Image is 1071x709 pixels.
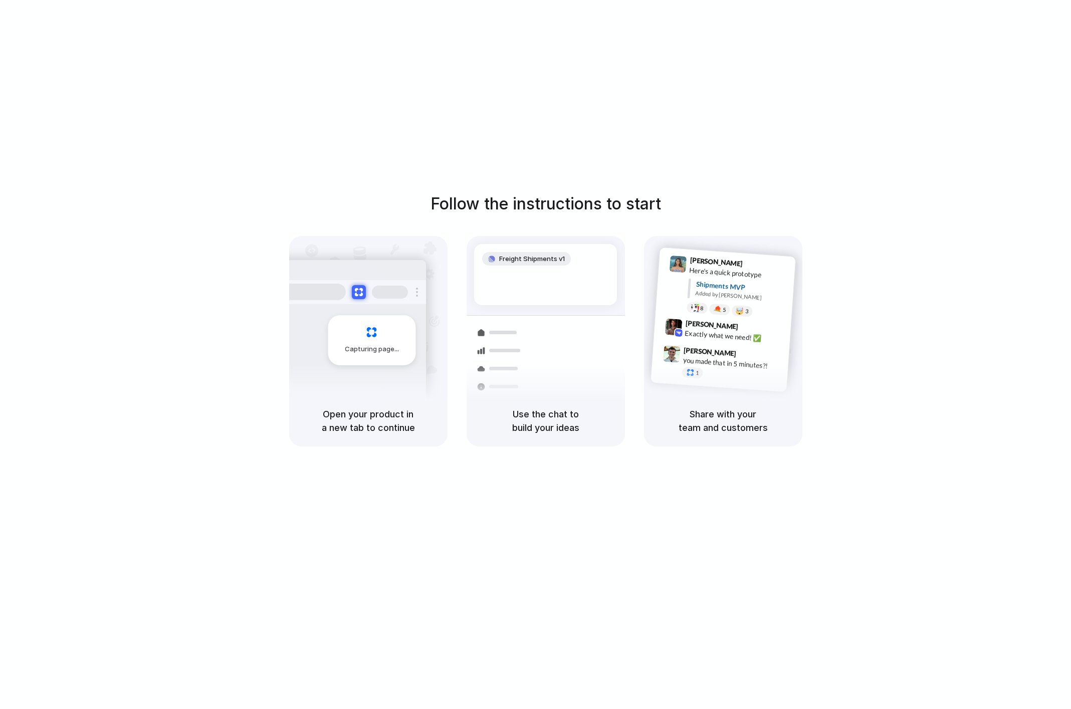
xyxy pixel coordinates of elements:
[345,344,400,354] span: Capturing page
[685,328,785,345] div: Exactly what we need! ✅
[683,355,783,372] div: you made that in 5 minutes?!
[700,305,703,311] span: 8
[741,322,761,334] span: 9:42 AM
[745,259,766,271] span: 9:41 AM
[689,265,789,282] div: Here's a quick prototype
[695,370,699,376] span: 1
[745,309,748,314] span: 3
[722,307,726,312] span: 5
[696,279,788,295] div: Shipments MVP
[690,255,743,269] span: [PERSON_NAME]
[685,317,738,332] span: [PERSON_NAME]
[431,192,661,216] h1: Follow the instructions to start
[499,254,565,264] span: Freight Shipments v1
[656,407,790,434] h5: Share with your team and customers
[739,349,760,361] span: 9:47 AM
[735,307,744,315] div: 🤯
[695,289,787,304] div: Added by [PERSON_NAME]
[683,344,736,359] span: [PERSON_NAME]
[301,407,436,434] h5: Open your product in a new tab to continue
[479,407,613,434] h5: Use the chat to build your ideas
